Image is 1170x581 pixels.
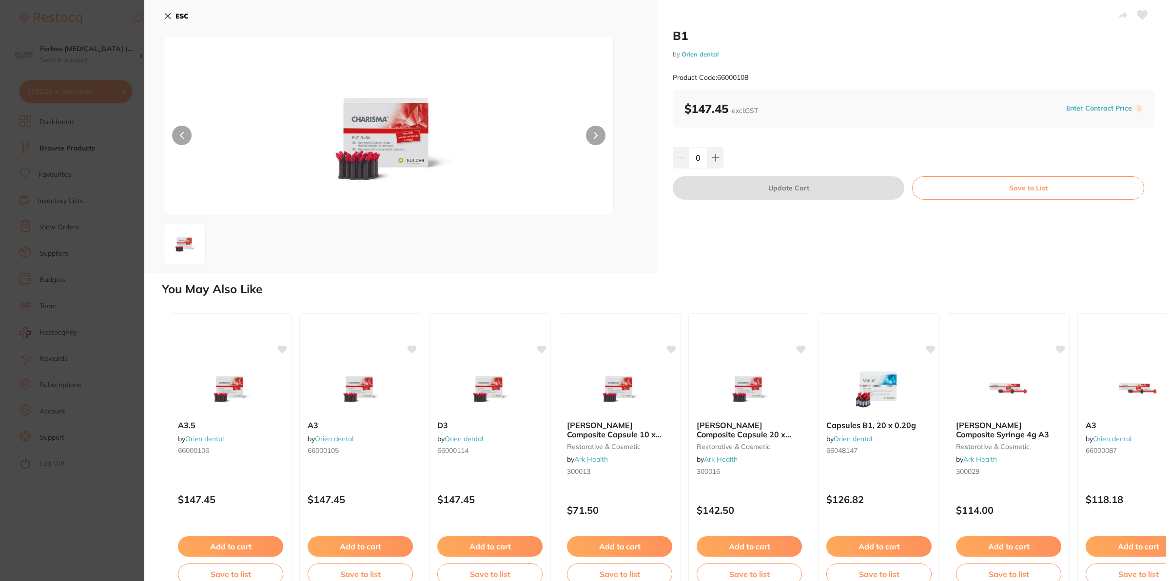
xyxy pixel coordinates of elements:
[956,505,1061,516] p: $114.00
[437,434,483,443] span: by
[308,536,413,557] button: Add to cart
[673,74,748,82] small: Product Code: 66000108
[178,536,283,557] button: Add to cart
[826,434,872,443] span: by
[697,421,802,439] b: Kulzer Charisma Composite Capsule 20 x 0.25g A2
[588,364,651,413] img: Kulzer Charisma Composite Capsule 10 x 0.25g OA3.5
[178,434,224,443] span: by
[1093,434,1131,443] a: Orien dental
[697,505,802,516] p: $142.50
[826,536,932,557] button: Add to cart
[567,536,672,557] button: Add to cart
[732,106,758,115] span: excl. GST
[308,494,413,505] p: $147.45
[697,443,802,450] small: restorative & cosmetic
[684,101,758,116] b: $147.45
[697,455,738,464] span: by
[445,434,483,443] a: Orien dental
[697,468,802,475] small: 300016
[912,176,1144,200] button: Save to List
[458,364,522,413] img: D3
[1135,105,1143,112] label: i
[963,455,997,464] a: Ark Health
[673,28,1154,43] h2: B1
[834,434,872,443] a: Orien dental
[167,226,202,262] img: LTM1MzU3
[956,536,1061,557] button: Add to cart
[178,494,283,505] p: $147.45
[956,455,997,464] span: by
[718,364,781,413] img: Kulzer Charisma Composite Capsule 20 x 0.25g A2
[567,455,608,464] span: by
[567,421,672,439] b: Kulzer Charisma Composite Capsule 10 x 0.25g OA3.5
[977,364,1040,413] img: Kulzer Charisma Composite Syringe 4g A3
[847,364,911,413] img: Capsules B1, 20 x 0.20g
[308,434,353,443] span: by
[826,421,932,430] b: Capsules B1, 20 x 0.20g
[164,8,189,24] button: ESC
[956,421,1061,439] b: Kulzer Charisma Composite Syringe 4g A3
[178,421,283,430] b: A3.5
[162,282,1166,296] h2: You May Also Like
[315,434,353,443] a: Orien dental
[826,494,932,505] p: $126.82
[567,443,672,450] small: restorative & cosmetic
[574,455,608,464] a: Ark Health
[673,51,1154,58] small: by
[1107,364,1170,413] img: A3
[1063,104,1135,113] button: Enter Contract Price
[956,443,1061,450] small: restorative & cosmetic
[682,50,719,58] a: Orien dental
[673,176,904,200] button: Update Cart
[704,455,738,464] a: Ark Health
[437,536,543,557] button: Add to cart
[437,421,543,430] b: D3
[1086,434,1131,443] span: by
[254,61,524,215] img: LTM1MzU3
[308,421,413,430] b: A3
[329,364,392,413] img: A3
[956,468,1061,475] small: 300029
[175,12,189,20] b: ESC
[826,447,932,454] small: 66048147
[308,447,413,454] small: 66000105
[185,434,224,443] a: Orien dental
[567,505,672,516] p: $71.50
[178,447,283,454] small: 66000106
[437,447,543,454] small: 66000114
[437,494,543,505] p: $147.45
[567,468,672,475] small: 300013
[199,364,262,413] img: A3.5
[697,536,802,557] button: Add to cart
